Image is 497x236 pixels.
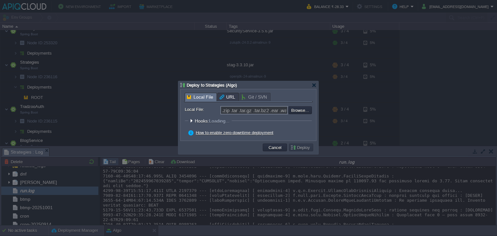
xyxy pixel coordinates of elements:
span: Hooks: [195,118,231,123]
label: Local File: [185,106,220,113]
span: Loading... [209,118,229,123]
button: Cancel [267,145,283,150]
span: Deploy to Strategies (Algo) [187,83,237,88]
span: URL [220,93,235,101]
span: Git / SVN [242,93,267,101]
button: Deploy [290,145,312,150]
a: How to enable zero-downtime deployment [196,130,273,135]
span: Local File [187,93,213,101]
